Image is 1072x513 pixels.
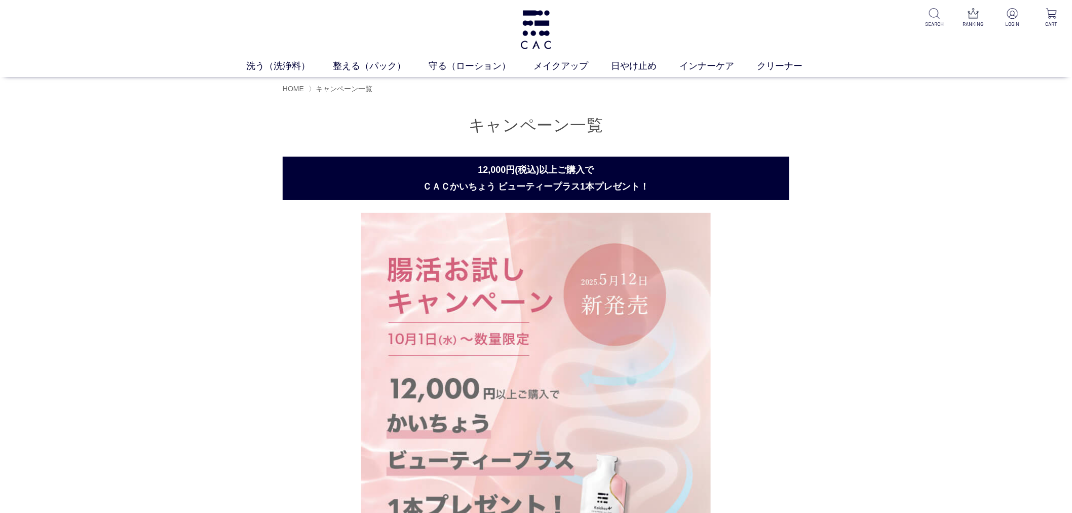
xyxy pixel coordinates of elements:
[961,8,986,28] a: RANKING
[283,157,789,200] h2: 12,000円(税込)以上ご購入で ＣＡＣかいちょう ビューティープラス1本プレゼント！
[1000,20,1025,28] p: LOGIN
[961,20,986,28] p: RANKING
[309,84,375,94] li: 〉
[106,60,114,68] img: tab_keywords_by_traffic_grey.svg
[28,16,50,24] div: v 4.0.25
[34,60,43,68] img: tab_domain_overview_orange.svg
[680,59,757,73] a: インナーケア
[1000,8,1025,28] a: LOGIN
[611,59,680,73] a: 日やけ止め
[26,26,117,35] div: ドメイン: [DOMAIN_NAME]
[429,59,534,73] a: 守る（ローション）
[519,10,553,49] img: logo
[922,8,947,28] a: SEARCH
[247,59,333,73] a: 洗う（洗浄料）
[316,85,372,93] span: キャンペーン一覧
[1039,8,1064,28] a: CART
[1039,20,1064,28] p: CART
[534,59,611,73] a: メイクアップ
[757,59,826,73] a: クリーナー
[333,59,429,73] a: 整える（パック）
[283,115,789,136] h1: キャンペーン一覧
[283,85,304,93] a: HOME
[46,61,85,67] div: ドメイン概要
[118,61,163,67] div: キーワード流入
[16,16,24,24] img: logo_orange.svg
[16,26,24,35] img: website_grey.svg
[922,20,947,28] p: SEARCH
